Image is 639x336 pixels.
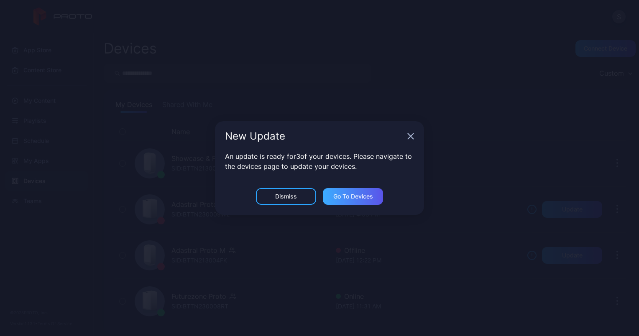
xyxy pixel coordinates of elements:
[323,188,383,205] button: Go to devices
[256,188,316,205] button: Dismiss
[275,193,297,200] div: Dismiss
[333,193,373,200] div: Go to devices
[225,131,404,141] div: New Update
[225,151,414,171] p: An update is ready for 3 of your devices. Please navigate to the devices page to update your devi...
